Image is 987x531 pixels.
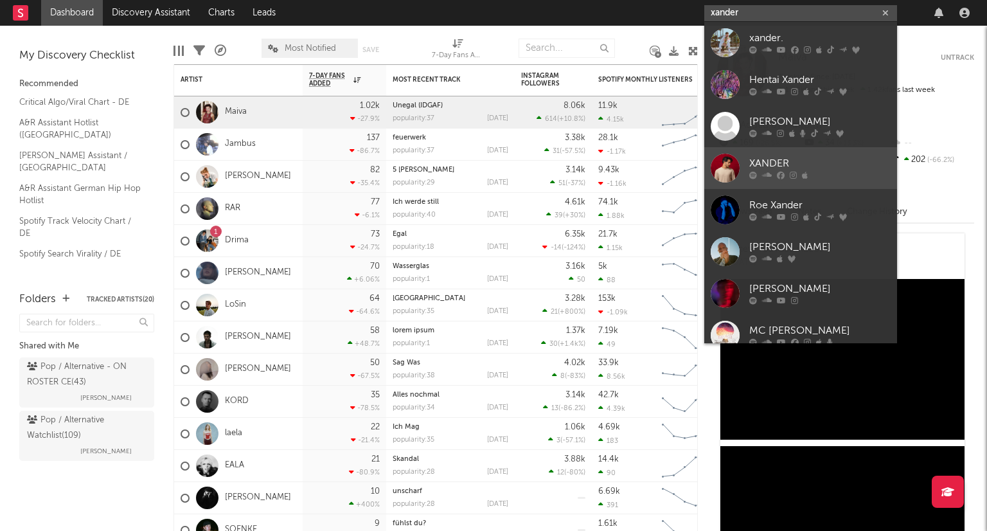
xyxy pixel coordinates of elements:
div: 5 TB Geduld [393,166,508,174]
div: 50 [370,359,380,367]
div: -1.17k [598,147,626,156]
div: 5k [598,262,607,271]
span: +10.8 % [559,116,583,123]
a: LoSin [225,300,246,310]
div: Sag Was [393,359,508,366]
div: 4.39k [598,404,625,413]
div: 88 [598,276,616,284]
span: 3 [556,437,560,444]
div: A&R Pipeline [215,32,226,69]
a: Spotify Search Virality / DE [19,247,141,261]
div: popularity: 35 [393,308,434,315]
div: ( ) [543,404,585,412]
div: 77 [371,198,380,206]
div: ( ) [549,468,585,476]
div: XANDER [749,156,891,172]
div: [DATE] [487,179,508,186]
span: -66.2 % [925,157,954,164]
div: 3.88k [564,455,585,464]
div: -80.9 % [349,468,380,476]
a: lorem ipsum [393,327,434,334]
input: Search... [519,39,615,58]
div: 7.19k [598,327,618,335]
svg: Chart title [656,225,714,257]
div: 64 [369,294,380,303]
svg: Chart title [656,129,714,161]
div: 3.14k [565,391,585,399]
svg: Chart title [656,482,714,514]
svg: Chart title [656,96,714,129]
div: xander. [749,31,891,46]
input: Search for artists [704,5,897,21]
span: 12 [557,469,564,476]
div: -67.5 % [350,372,380,380]
div: popularity: 18 [393,244,434,251]
a: Drima [225,235,249,246]
span: 51 [558,180,565,187]
div: [DATE] [487,469,508,476]
div: 33.9k [598,359,619,367]
span: 13 [551,405,558,412]
div: [DATE] [487,212,508,219]
span: -57.1 % [562,437,583,444]
a: [PERSON_NAME] [225,332,291,343]
div: popularity: 37 [393,147,434,154]
div: [DATE] [487,308,508,315]
a: [PERSON_NAME] [225,267,291,278]
a: Roe Xander [704,189,897,231]
div: Roe Xander [749,198,891,213]
a: MC [PERSON_NAME] [704,314,897,356]
a: 5 [PERSON_NAME] [393,166,454,174]
a: [PERSON_NAME] [225,171,291,182]
div: 1.02k [360,102,380,110]
a: Unegal (IDGAF) [393,102,443,109]
a: feuerwerk [393,134,426,141]
span: -124 % [564,244,583,251]
div: popularity: 29 [393,179,435,186]
div: 3.28k [565,294,585,303]
div: [PERSON_NAME] [749,114,891,130]
div: fühlst du? [393,520,508,527]
svg: Chart title [656,354,714,386]
div: -27.9 % [350,114,380,123]
svg: Chart title [656,193,714,225]
a: Skandal [393,456,419,463]
div: +48.7 % [348,339,380,348]
div: popularity: 1 [393,340,430,347]
svg: Chart title [656,257,714,289]
div: ( ) [550,179,585,187]
div: [DATE] [487,501,508,508]
a: Hentai Xander [704,64,897,105]
a: [PERSON_NAME] [225,364,291,375]
div: 42.7k [598,391,619,399]
div: +400 % [349,500,380,509]
div: popularity: 1 [393,276,430,283]
div: 1.15k [598,244,623,252]
div: ( ) [542,243,585,251]
a: A&R Assistant Hotlist ([GEOGRAPHIC_DATA]) [19,116,141,142]
div: 8.56k [598,372,625,381]
a: [GEOGRAPHIC_DATA] [393,295,465,302]
a: [PERSON_NAME] [225,492,291,503]
div: 4.69k [598,423,620,431]
div: Recommended [19,76,154,92]
div: 9 [375,519,380,528]
a: unscharf [393,488,422,495]
div: 22 [371,423,380,431]
div: Folders [19,292,56,307]
span: 7-Day Fans Added [309,72,350,87]
div: -21.4 % [351,436,380,444]
span: -86.2 % [560,405,583,412]
svg: Chart title [656,418,714,450]
div: Edit Columns [173,32,184,69]
div: [PERSON_NAME] [749,282,891,297]
span: 614 [545,116,557,123]
div: Artist [181,76,277,84]
div: 10 [371,487,380,496]
svg: Chart title [656,161,714,193]
div: ( ) [542,307,585,316]
div: Most Recent Track [393,76,489,84]
div: 202 [889,152,974,168]
div: 74.1k [598,198,618,206]
div: 1.61k [598,519,618,528]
